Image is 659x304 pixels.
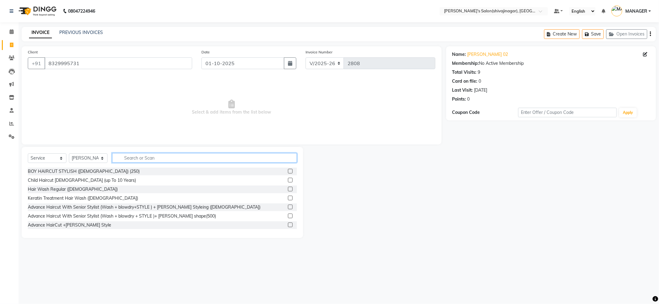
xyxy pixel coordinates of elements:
div: No Active Membership [452,60,650,67]
a: INVOICE [29,27,52,38]
div: Coupon Code [452,109,518,116]
label: Date [201,49,210,55]
input: Search by Name/Mobile/Email/Code [44,57,192,69]
div: BOY HAIRCUT STYLISH ([DEMOGRAPHIC_DATA]) (250) [28,168,140,175]
div: 0 [479,78,481,85]
div: 9 [478,69,480,76]
input: Search or Scan [112,153,297,163]
img: MANAGER [611,6,622,16]
a: [PERSON_NAME] 02 [467,51,508,58]
label: Invoice Number [306,49,332,55]
div: Hair Wash Regular ([DEMOGRAPHIC_DATA]) [28,186,118,193]
div: Membership: [452,60,479,67]
div: Keratin Treatment Hair Wash ([DEMOGRAPHIC_DATA]) [28,195,138,202]
button: Save [582,29,604,39]
div: Points: [452,96,466,102]
span: MANAGER [625,8,647,15]
button: +91 [28,57,45,69]
div: Advance Haircut With Senior Stylist (Wash + blowdry + STYLE )+ [PERSON_NAME] shape(500) [28,213,216,219]
label: Client [28,49,38,55]
span: Select & add items from the list below [28,77,435,138]
button: Apply [619,108,637,117]
div: Child Haircut [DEMOGRAPHIC_DATA] (up To 10 Years) [28,177,136,184]
div: Last Visit: [452,87,473,94]
a: PREVIOUS INVOICES [59,30,103,35]
div: 0 [467,96,470,102]
div: Name: [452,51,466,58]
b: 08047224946 [68,2,95,20]
img: logo [16,2,58,20]
button: Create New [544,29,580,39]
button: Open Invoices [606,29,647,39]
div: Total Visits: [452,69,477,76]
div: [DATE] [474,87,488,94]
div: Advance HairCut +[PERSON_NAME] Style [28,222,111,228]
div: Advance Haircut With Senior Stylist (Wash + blowdry+STYLE ) + [PERSON_NAME] Styleing ([DEMOGRAPHI... [28,204,260,210]
div: Card on file: [452,78,478,85]
input: Enter Offer / Coupon Code [518,108,617,117]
